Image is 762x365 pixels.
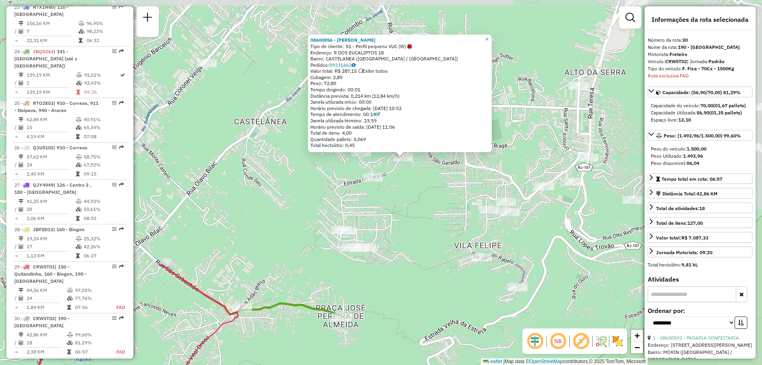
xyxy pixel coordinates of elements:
[14,348,18,356] td: =
[648,130,752,141] a: Peso: (1.493,96/1.500,00) 99,60%
[14,315,69,328] span: | 190 - [GEOGRAPHIC_DATA]
[525,332,545,351] span: Ocultar deslocamento
[14,226,85,232] span: 28 -
[14,243,18,251] td: /
[359,68,388,74] span: Exibir todos
[14,100,98,113] span: | 910 - Correas, 911 - Itaipava, 940 - Araras
[651,116,749,124] div: Espaço livre:
[19,199,23,204] i: Distância Total
[14,264,87,284] span: 29 -
[310,56,489,62] div: Bairro: CASTELANEA ([GEOGRAPHIC_DATA] / [GEOGRAPHIC_DATA])
[14,170,18,178] td: =
[19,125,23,130] i: Total de Atividades
[631,342,643,353] a: Zoom out
[14,48,77,69] span: | 141 - [GEOGRAPHIC_DATA] (até o [GEOGRAPHIC_DATA])
[112,100,117,105] em: Opções
[26,133,75,141] td: 4,19 KM
[662,176,722,182] span: Tempo total em rota: 06:57
[14,264,87,284] span: | 150 - Quitandinha, 160 - Bingen, 190 - [GEOGRAPHIC_DATA]
[19,340,23,345] i: Total de Atividades
[119,264,124,269] em: Rota exportada
[656,205,705,211] span: Total de atividades:
[648,65,752,72] div: Tipo do veículo:
[682,37,688,43] strong: 30
[67,305,71,310] i: Tempo total em rota
[670,51,687,57] strong: Freteiro
[687,220,703,226] strong: 127,00
[631,330,643,342] a: Zoom in
[14,252,18,260] td: =
[352,63,356,68] i: Observações
[76,236,82,241] i: % de utilização do peso
[14,182,91,195] span: 27 -
[709,110,742,116] strong: (01,35 pallets)
[635,342,640,352] span: −
[26,348,67,356] td: 2,38 KM
[112,145,117,150] em: Opções
[26,153,75,161] td: 57,62 KM
[83,214,123,222] td: 08:55
[571,332,591,351] span: Exibir rótulo
[14,100,98,113] span: 25 -
[119,182,124,187] em: Rota exportada
[67,296,73,301] i: % de utilização da cubagem
[76,162,82,167] i: % de utilização da cubagem
[346,43,412,50] span: 51 - Perfil pequeno VUC (W)
[119,4,124,9] em: Rota exportada
[310,62,489,68] div: Pedidos:
[76,125,82,130] i: % de utilização da cubagem
[119,100,124,105] em: Rota exportada
[83,133,123,141] td: 07:08
[683,153,703,159] strong: 1.493,96
[648,99,752,127] div: Capacidade: (56,90/70,00) 81,29%
[26,331,67,339] td: 42,86 KM
[26,303,67,311] td: 1,84 KM
[26,19,78,27] td: 156,16 KM
[33,315,55,321] span: CRW5T02
[83,252,123,260] td: 06:27
[26,170,75,178] td: 2,40 KM
[19,21,23,26] i: Distância Total
[310,93,489,99] div: Distância prevista: 0,214 km (12,84 km/h)
[14,214,18,222] td: =
[83,161,123,169] td: 67,02%
[700,102,713,108] strong: 70,00
[548,332,568,351] span: Ocultar NR
[653,335,739,341] a: 1 - 08600592 - PADARIA CONFEITARIA
[53,226,85,232] span: | 160 - Bingen
[19,296,23,301] i: Total de Atividades
[19,162,23,167] i: Total de Atividades
[86,19,124,27] td: 96,95%
[33,182,54,188] span: QJY4949
[310,105,489,112] div: Horário previsto de chegada: [DATE] 10:52
[75,303,108,311] td: 07:56
[19,288,23,293] i: Distância Total
[648,188,752,199] a: Distância Total:42,86 KM
[648,72,752,79] div: Rota exclusiva FAD
[119,227,124,232] em: Rota exportada
[713,102,746,108] strong: (01,67 pallets)
[79,21,85,26] i: % de utilização do peso
[75,294,108,302] td: 77,76%
[648,58,752,65] div: Veículo:
[648,342,752,349] div: Endereço: [STREET_ADDRESS][PERSON_NAME]
[310,87,489,93] div: Tempo dirigindo: 00:01
[76,199,82,204] i: % de utilização do peso
[648,261,752,268] div: Total hectolitro:
[329,62,356,68] a: 09231662
[83,153,123,161] td: 58,75%
[648,16,752,23] h4: Informações da rota selecionada
[76,73,82,77] i: % de utilização do peso
[485,36,489,42] span: ×
[648,203,752,213] a: Total de atividades:18
[79,38,83,43] i: Tempo total em rota
[83,116,123,124] td: 40,91%
[656,190,718,197] div: Distância Total:
[83,170,123,178] td: 09:15
[14,145,87,151] span: 26 -
[14,48,77,69] span: 24 -
[664,133,741,139] span: Peso: (1.493,96/1.500,00) 99,60%
[14,303,18,311] td: =
[648,44,752,51] div: Nome da rota:
[14,182,91,195] span: | 126 - Centro 2 , 180 - [GEOGRAPHIC_DATA]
